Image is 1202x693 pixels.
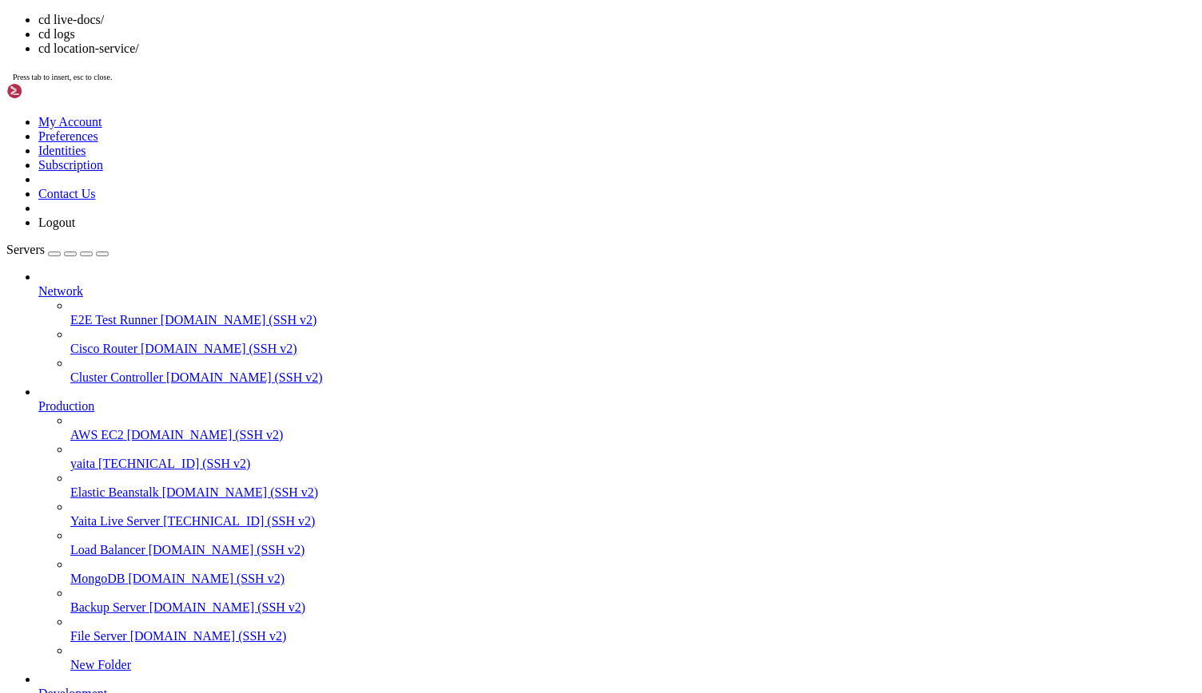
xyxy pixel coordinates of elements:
[70,442,1196,471] li: yaita [TECHNICAL_ID] (SSH v2)
[141,342,297,355] span: [DOMAIN_NAME] (SSH v2)
[627,400,703,413] span: user-service
[149,600,306,614] span: [DOMAIN_NAME] (SSH v2)
[38,187,96,200] a: Contact Us
[70,471,1196,500] li: Elastic Beanstalk [DOMAIN_NAME] (SSH v2)
[128,572,285,585] span: [DOMAIN_NAME] (SSH v2)
[6,468,993,481] x-row: ] start-production.ps1
[531,441,627,453] span: product-service
[6,400,993,414] x-row: DATABASE_MAPPING.md
[336,495,343,509] div: (49, 36)
[6,346,147,358] span: ubuntu@ip-172-31-91-17
[6,196,993,210] x-row: Expanded Security Maintenance for Applications is not enabled.
[38,270,1196,385] li: Network
[70,643,1196,672] li: New Folder
[70,543,1196,557] a: Load Balancer [DOMAIN_NAME] (SSH v2)
[38,399,1196,414] a: Production
[70,658,131,671] span: New Folder
[70,342,1196,356] a: Cisco Router [DOMAIN_NAME] (SSH v2)
[6,427,993,441] x-row: EXCEPTION_REFACTORING_SUMMARY.md [DOMAIN_NAME] [DOMAIN_NAME] yaita-order-logs-2025-10-04.txt
[38,115,102,129] a: My Account
[6,359,121,372] span: yaita-admin-portal
[646,414,722,426] span: yaita-common
[70,529,1196,557] li: Load Balancer [DOMAIN_NAME] (SSH v2)
[486,400,614,413] span: notification-service
[6,88,993,101] x-row: System information as of [DATE]
[70,572,1196,586] a: MongoDB [DOMAIN_NAME] (SSH v2)
[6,129,993,142] x-row: Usage of /: 49.2% of 28.02GB Users logged in: 0
[211,468,313,481] span: location-service
[6,142,993,156] x-row: Memory usage: 67% IPv4 address for enX0: [TECHNICAL_ID]
[6,441,993,454] x-row: NATIVE_MONITORING_SETUP.md
[6,414,993,427] x-row: DATABASE_SETUP_GUIDE.md create-database.ps1
[153,386,281,399] span: ~/yaita-core-backend
[38,216,75,229] a: Logout
[70,615,1196,643] li: File Server [DOMAIN_NAME] (SSH v2)
[70,600,146,614] span: Backup Server
[38,284,1196,299] a: Network
[6,83,98,99] img: Shellngn
[70,457,95,470] span: yaita
[70,414,1196,442] li: AWS EC2 [DOMAIN_NAME] (SSH v2)
[38,399,94,413] span: Production
[6,386,147,399] span: ubuntu@ip-172-31-91-17
[70,500,1196,529] li: Yaita Live Server [TECHNICAL_ID] (SSH v2)
[6,47,993,61] x-row: * Management: [URL][DOMAIN_NAME]
[6,34,993,47] x-row: * Documentation: [URL][DOMAIN_NAME]
[162,485,319,499] span: [DOMAIN_NAME] (SSH v2)
[70,356,1196,385] li: Cluster Controller [DOMAIN_NAME] (SSH v2)
[38,385,1196,672] li: Production
[70,629,127,643] span: File Server
[505,414,588,426] span: order-service
[38,284,83,298] span: Network
[70,658,1196,672] a: New Folder
[173,441,211,453] span: deploy
[153,495,281,508] span: ~/yaita-core-backend
[6,386,993,400] x-row: : $ ls
[6,373,993,386] x-row: : $ cd yaita-core-backend
[70,428,124,442] span: AWS EC2
[6,156,993,169] x-row: Swap usage: 0%
[6,237,993,251] x-row: To see these additional updates run: apt list --upgradable
[224,481,384,494] span: driver-assignment-service
[6,115,993,129] x-row: System load: 0.06 Processes: 188
[98,457,250,470] span: [TECHNICAL_ID] (SSH v2)
[13,468,38,481] span: docs
[70,485,159,499] span: Elastic Beanstalk
[38,27,1196,42] li: cd logs
[130,629,287,643] span: [DOMAIN_NAME] (SSH v2)
[153,346,160,358] span: ~
[671,359,754,372] span: yaita-web-app
[70,543,145,556] span: Load Balancer
[70,428,1196,442] a: AWS EC2 [DOMAIN_NAME] (SSH v2)
[153,373,160,386] span: ~
[166,370,323,384] span: [DOMAIN_NAME] (SSH v2)
[6,346,993,359] x-row: : $ ls
[6,243,109,256] a: Servers
[70,370,163,384] span: Cluster Controller
[422,481,486,494] span: monitoring
[70,514,1196,529] a: Yaita Live Server [TECHNICAL_ID] (SSH v2)
[70,327,1196,356] li: Cisco Router [DOMAIN_NAME] (SSH v2)
[70,313,157,327] span: E2E Test Runner
[6,61,993,74] x-row: * Support: [URL][DOMAIN_NAME]
[473,427,569,440] span: payment-service
[127,428,284,442] span: [DOMAIN_NAME] (SSH v2)
[6,224,993,237] x-row: 12 updates can be applied immediately.
[6,373,147,386] span: ubuntu@ip-172-31-91-17
[70,586,1196,615] li: Backup Server [DOMAIN_NAME] (SSH v2)
[6,243,45,256] span: Servers
[70,557,1196,586] li: MongoDB [DOMAIN_NAME] (SSH v2)
[6,278,993,291] x-row: See [URL][DOMAIN_NAME] or run: sudo pro status
[6,495,993,509] x-row: : $ cd l
[6,359,993,373] x-row: yaita-order-logs.txt yaita-order2-logs.txt yaita-order3-logs.txt
[149,543,305,556] span: [DOMAIN_NAME] (SSH v2)
[38,42,1196,56] li: cd location-service/
[70,485,1196,500] a: Elastic Beanstalk [DOMAIN_NAME] (SSH v2)
[38,13,1196,27] li: cd live-docs/
[70,457,1196,471] a: yaita [TECHNICAL_ID] (SSH v2)
[38,129,98,143] a: Preferences
[38,144,86,157] a: Identities
[70,299,1196,327] li: E2E Test Runner [DOMAIN_NAME] (SSH v2)
[70,370,1196,385] a: Cluster Controller [DOMAIN_NAME] (SSH v2)
[70,514,160,528] span: Yaita Live Server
